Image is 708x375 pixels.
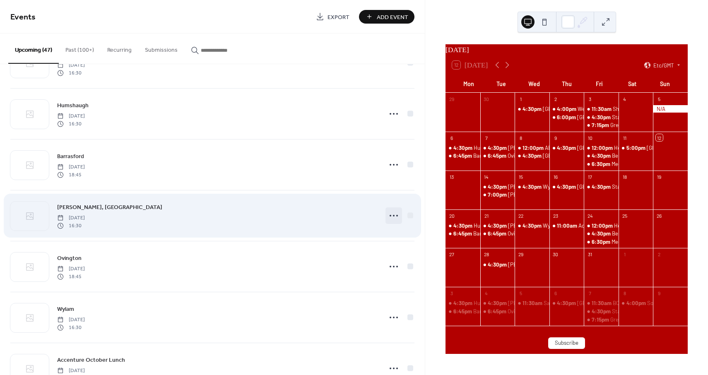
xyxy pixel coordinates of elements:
[592,121,610,129] span: 7:15pm
[587,134,594,141] div: 10
[508,308,528,315] div: Ovington
[480,183,515,190] div: Wark
[480,222,515,229] div: Corbridge, St Helens Lane
[656,95,663,102] div: 5
[653,105,688,113] div: N/A
[584,152,619,159] div: Belsay Shop & Post Office
[57,120,85,127] span: 16:30
[552,173,559,180] div: 16
[612,230,673,237] div: Belsay Shop & Post Office
[448,173,455,180] div: 13
[549,144,584,151] div: Stannington Village
[610,121,666,129] div: Great [PERSON_NAME]
[621,95,628,102] div: 4
[583,75,616,92] div: Fri
[483,95,490,102] div: 30
[621,251,628,258] div: 1
[592,152,612,159] span: 4:30pm
[587,251,594,258] div: 31
[626,144,647,151] span: 5:00pm
[518,134,525,141] div: 8
[473,308,498,315] div: Barrasford
[518,251,525,258] div: 29
[446,230,480,237] div: Barrasford
[515,144,549,151] div: ABP UK
[57,367,85,375] span: [DATE]
[584,113,619,121] div: Stamfordham
[508,222,602,229] div: [PERSON_NAME], [GEOGRAPHIC_DATA]
[448,134,455,141] div: 6
[523,144,545,151] span: 12:00pm
[488,152,508,159] span: 6:45pm
[523,152,543,159] span: 4:30pm
[621,134,628,141] div: 11
[57,101,89,110] a: Humshaugh
[612,308,645,315] div: Stamfordham
[656,134,663,141] div: 12
[518,212,525,219] div: 22
[656,290,663,297] div: 9
[518,290,525,297] div: 5
[557,299,577,307] span: 4:30pm
[577,144,628,151] div: [GEOGRAPHIC_DATA]
[488,299,508,307] span: 4:30pm
[446,144,480,151] div: Humshaugh
[452,75,485,92] div: Mon
[453,299,474,307] span: 4:30pm
[584,160,619,168] div: Medburn - The Nursery
[587,95,594,102] div: 3
[57,202,162,212] a: [PERSON_NAME], [GEOGRAPHIC_DATA]
[480,261,515,268] div: Wark
[552,95,559,102] div: 2
[584,121,619,129] div: Great Whittington
[518,75,550,92] div: Wed
[480,299,515,307] div: Corbridge, St Helens Lane
[549,222,584,229] div: Accenture October Lunch
[552,134,559,141] div: 9
[480,144,515,151] div: Corbridge, St Helens Lane
[518,173,525,180] div: 15
[592,222,614,229] span: 12:00pm
[57,316,85,324] span: [DATE]
[508,299,602,307] div: [PERSON_NAME], [GEOGRAPHIC_DATA]
[474,222,502,229] div: Humshaugh
[488,261,508,268] span: 4:30pm
[359,10,414,24] a: Add Event
[587,173,594,180] div: 17
[592,105,613,113] span: 11:30am
[592,308,612,315] span: 4:30pm
[592,299,613,307] span: 11:30am
[448,251,455,258] div: 27
[550,75,583,92] div: Thu
[448,212,455,219] div: 20
[138,34,184,63] button: Submissions
[614,144,662,151] div: Heddon-on-the-wall
[621,212,628,219] div: 25
[523,299,544,307] span: 11:30am
[552,251,559,258] div: 30
[515,222,549,229] div: Wylam
[584,308,619,315] div: Stamfordham
[626,299,647,307] span: 4:00pm
[59,34,101,63] button: Past (100+)
[557,105,578,113] span: 4:00pm
[515,105,549,113] div: Jamesons Manor, Ponteland
[10,9,36,25] span: Events
[592,316,610,323] span: 7:15pm
[57,253,82,263] a: Ovington
[446,299,480,307] div: Humshaugh
[446,308,480,315] div: Barrasford
[592,238,612,245] span: 6:30pm
[544,299,606,307] div: Salvation Army Gateshead
[508,144,602,151] div: [PERSON_NAME], [GEOGRAPHIC_DATA]
[515,183,549,190] div: Wylam
[483,290,490,297] div: 4
[584,183,619,190] div: Stamfordham
[612,183,645,190] div: Stamfordham
[587,290,594,297] div: 7
[57,69,85,77] span: 16:30
[446,44,688,55] div: [DATE]
[474,299,502,307] div: Humshaugh
[480,152,515,159] div: Ovington
[483,212,490,219] div: 21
